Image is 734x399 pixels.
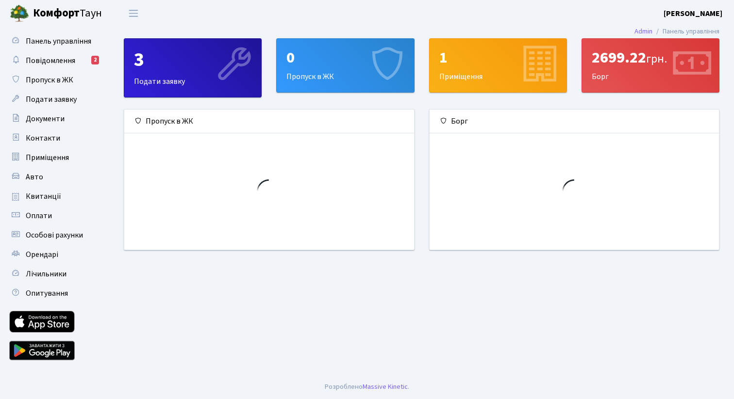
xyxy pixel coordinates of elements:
[5,70,102,90] a: Пропуск в ЖК
[124,39,261,97] div: Подати заявку
[26,152,69,163] span: Приміщення
[121,5,146,21] button: Переключити навігацію
[286,48,404,67] div: 0
[620,21,734,42] nav: breadcrumb
[592,48,709,67] div: 2699.22
[5,187,102,206] a: Квитанції
[5,148,102,167] a: Приміщення
[26,269,67,279] span: Лічильники
[26,288,68,299] span: Опитування
[430,39,567,92] div: Приміщення
[26,36,91,47] span: Панель управління
[10,4,29,23] img: logo.png
[5,284,102,303] a: Опитування
[5,245,102,264] a: Орендарі
[26,191,61,202] span: Квитанції
[429,38,567,93] a: 1Приміщення
[439,48,557,67] div: 1
[277,39,414,92] div: Пропуск в ЖК
[5,225,102,245] a: Особові рахунки
[33,5,102,22] span: Таун
[124,110,414,133] div: Пропуск в ЖК
[5,167,102,187] a: Авто
[91,56,99,64] div: 2
[5,264,102,284] a: Лічильники
[5,128,102,148] a: Контакти
[634,26,652,36] a: Admin
[5,32,102,51] a: Панель управління
[124,38,262,97] a: 3Подати заявку
[26,172,43,182] span: Авто
[26,249,58,260] span: Орендарі
[582,39,719,92] div: Борг
[26,210,52,221] span: Оплати
[26,230,83,240] span: Особові рахунки
[5,51,102,70] a: Повідомлення2
[5,90,102,109] a: Подати заявку
[664,8,722,19] a: [PERSON_NAME]
[26,75,73,85] span: Пропуск в ЖК
[5,206,102,225] a: Оплати
[646,50,667,67] span: грн.
[134,48,251,72] div: 3
[26,94,77,105] span: Подати заявку
[5,109,102,128] a: Документи
[430,110,719,133] div: Борг
[325,382,409,392] div: Розроблено .
[652,26,719,37] li: Панель управління
[26,133,60,144] span: Контакти
[26,55,75,66] span: Повідомлення
[276,38,414,93] a: 0Пропуск в ЖК
[363,382,408,392] a: Massive Kinetic
[33,5,80,21] b: Комфорт
[26,113,65,124] span: Документи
